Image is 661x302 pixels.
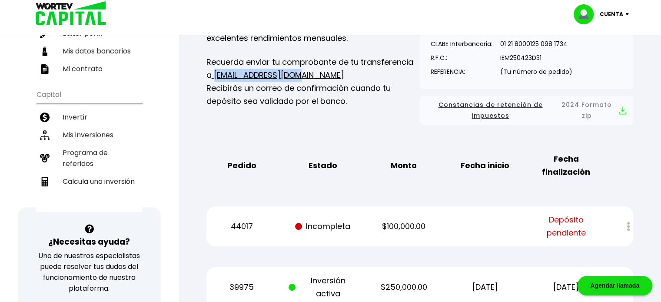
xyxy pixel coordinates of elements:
[37,126,142,144] a: Mis inversiones
[532,281,600,294] p: [DATE]
[623,13,635,16] img: icon-down
[309,159,337,172] b: Estado
[500,51,572,64] p: IEM250423D31
[40,64,50,74] img: contrato-icon.f2db500c.svg
[431,65,492,78] p: REFERENCIA:
[37,144,142,173] a: Programa de referidos
[461,159,509,172] b: Fecha inicio
[370,220,438,233] p: $100,000.00
[37,1,142,78] ul: Perfil
[212,70,344,80] a: [EMAIL_ADDRESS][DOMAIN_NAME]
[206,56,420,108] p: Recuerda enviar tu comprobante de tu transferencia a Recibirás un correo de confirmación cuando t...
[37,173,142,190] a: Calcula una inversión
[574,4,600,24] img: profile-image
[431,51,492,64] p: R.F.C.:
[207,281,276,294] p: 39975
[40,130,50,140] img: inversiones-icon.6695dc30.svg
[40,46,50,56] img: datos-icon.10cf9172.svg
[577,276,652,295] div: Agendar llamada
[29,250,149,294] p: Uno de nuestros especialistas puede resolver tus dudas del funcionamiento de nuestra plataforma.
[289,220,357,233] p: Incompleta
[37,60,142,78] a: Mi contrato
[370,281,438,294] p: $250,000.00
[532,213,600,239] span: Depósito pendiente
[37,85,142,212] ul: Capital
[40,113,50,122] img: invertir-icon.b3b967d7.svg
[600,8,623,21] p: Cuenta
[391,159,417,172] b: Monto
[37,42,142,60] a: Mis datos bancarios
[500,37,572,50] p: 01 21 8000125 098 1734
[500,65,572,78] p: (Tu número de pedido)
[207,220,276,233] p: 44017
[40,153,50,163] img: recomiendanos-icon.9b8e9327.svg
[227,159,256,172] b: Pedido
[40,177,50,186] img: calculadora-icon.17d418c4.svg
[427,100,626,121] button: Constancias de retención de impuestos2024 Formato zip
[37,108,142,126] a: Invertir
[427,100,554,121] span: Constancias de retención de impuestos
[431,37,492,50] p: CLABE Interbancaria:
[48,236,130,248] h3: ¿Necesitas ayuda?
[532,153,600,179] b: Fecha finalización
[451,281,519,294] p: [DATE]
[289,274,357,300] p: Inversión activa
